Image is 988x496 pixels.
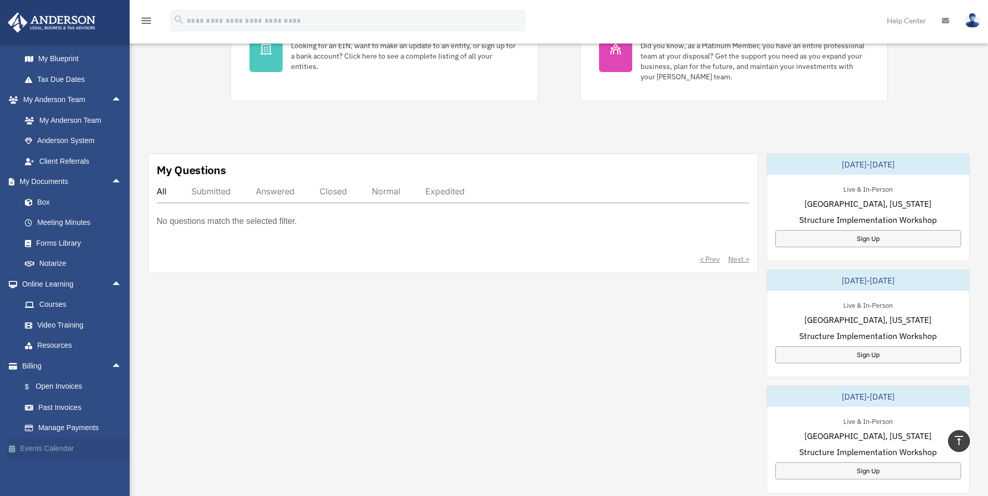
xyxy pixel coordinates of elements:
a: Client Referrals [15,151,137,172]
a: Forms Library [15,233,137,253]
span: arrow_drop_up [112,90,132,111]
a: Manage Payments [15,418,137,438]
span: Structure Implementation Workshop [799,214,937,226]
div: All [157,186,166,196]
a: Sign Up [775,346,961,363]
a: My Blueprint [15,49,137,69]
div: Did you know, as a Platinum Member, you have an entire professional team at your disposal? Get th... [641,40,869,82]
img: User Pic [965,13,980,28]
a: Past Invoices [15,397,137,418]
div: Live & In-Person [835,415,901,426]
div: Closed [319,186,347,196]
a: My Entities Looking for an EIN, want to make an update to an entity, or sign up for a bank accoun... [230,7,538,101]
a: Courses [15,294,137,315]
div: Live & In-Person [835,299,901,310]
div: Looking for an EIN, want to make an update to an entity, or sign up for a bank account? Click her... [291,40,519,72]
span: Structure Implementation Workshop [799,330,937,342]
div: [DATE]-[DATE] [767,386,969,407]
a: My Anderson Team Did you know, as a Platinum Member, you have an entire professional team at your... [580,7,888,101]
a: $Open Invoices [15,376,137,398]
span: $ [31,380,36,393]
span: Structure Implementation Workshop [799,446,937,458]
img: Anderson Advisors Platinum Portal [5,12,99,33]
div: Expedited [425,186,465,196]
a: Sign Up [775,230,961,247]
i: search [173,14,185,25]
a: Events Calendar [7,438,137,459]
div: [DATE]-[DATE] [767,270,969,291]
a: My Anderson Teamarrow_drop_up [7,90,137,110]
span: [GEOGRAPHIC_DATA], [US_STATE] [804,197,931,210]
a: My Documentsarrow_drop_up [7,172,137,192]
span: arrow_drop_up [112,172,132,193]
a: Billingarrow_drop_up [7,356,137,376]
a: vertical_align_top [948,430,970,452]
a: Video Training [15,315,137,335]
span: [GEOGRAPHIC_DATA], [US_STATE] [804,430,931,442]
a: Anderson System [15,131,137,151]
a: Online Learningarrow_drop_up [7,274,137,294]
div: Normal [372,186,400,196]
a: Tax Due Dates [15,69,137,90]
a: Sign Up [775,462,961,479]
div: My Questions [157,162,226,178]
i: vertical_align_top [953,434,965,447]
i: menu [140,15,152,27]
p: No questions match the selected filter. [157,214,297,229]
a: menu [140,18,152,27]
a: Resources [15,335,137,356]
div: Submitted [191,186,231,196]
span: arrow_drop_up [112,356,132,377]
a: My Anderson Team [15,110,137,131]
span: arrow_drop_up [112,274,132,295]
a: Meeting Minutes [15,212,137,233]
div: [DATE]-[DATE] [767,154,969,175]
a: Box [15,192,137,212]
div: Live & In-Person [835,183,901,194]
a: Notarize [15,253,137,274]
div: Answered [256,186,295,196]
span: [GEOGRAPHIC_DATA], [US_STATE] [804,314,931,326]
